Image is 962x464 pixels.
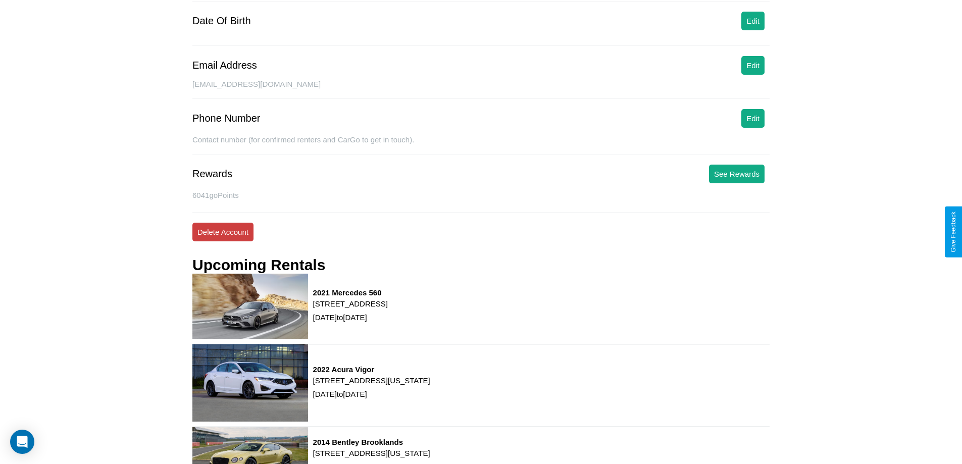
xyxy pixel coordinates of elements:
h3: Upcoming Rentals [192,256,325,274]
p: [STREET_ADDRESS][US_STATE] [313,446,430,460]
div: Email Address [192,60,257,71]
p: [DATE] to [DATE] [313,387,430,401]
div: Phone Number [192,113,261,124]
button: See Rewards [709,165,765,183]
div: Open Intercom Messenger [10,430,34,454]
div: Contact number (for confirmed renters and CarGo to get in touch). [192,135,770,154]
div: Give Feedback [950,212,957,252]
div: [EMAIL_ADDRESS][DOMAIN_NAME] [192,80,770,99]
p: [STREET_ADDRESS] [313,297,388,311]
p: [DATE] to [DATE] [313,311,388,324]
button: Edit [741,12,765,30]
div: Rewards [192,168,232,180]
div: Date Of Birth [192,15,251,27]
button: Edit [741,56,765,75]
h3: 2014 Bentley Brooklands [313,438,430,446]
button: Edit [741,109,765,128]
img: rental [192,274,308,338]
h3: 2022 Acura Vigor [313,365,430,374]
h3: 2021 Mercedes 560 [313,288,388,297]
p: 6041 goPoints [192,188,770,202]
button: Delete Account [192,223,254,241]
p: [STREET_ADDRESS][US_STATE] [313,374,430,387]
img: rental [192,344,308,422]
